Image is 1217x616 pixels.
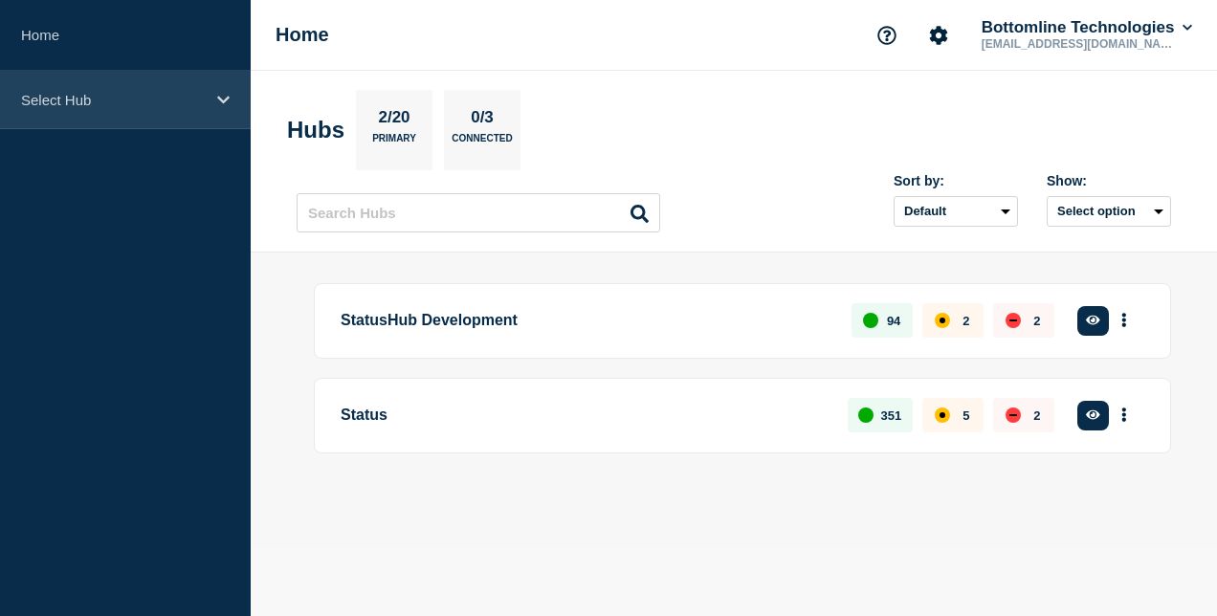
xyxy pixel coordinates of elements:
p: Primary [372,133,416,153]
p: 2 [1033,314,1040,328]
p: 2/20 [371,108,417,133]
p: 94 [887,314,900,328]
button: Support [867,15,907,55]
button: Account settings [918,15,959,55]
p: [EMAIL_ADDRESS][DOMAIN_NAME] [978,37,1177,51]
p: Status [341,398,826,433]
input: Search Hubs [297,193,660,232]
div: down [1006,407,1021,423]
p: 2 [963,314,969,328]
button: More actions [1112,398,1137,433]
p: Select Hub [21,92,205,108]
p: 5 [963,408,969,423]
p: 0/3 [464,108,501,133]
div: Show: [1047,173,1171,188]
div: up [858,407,874,423]
div: Sort by: [894,173,1018,188]
select: Sort by [894,196,1018,227]
p: Connected [452,133,512,153]
button: Select option [1047,196,1171,227]
div: down [1006,313,1021,328]
p: 351 [881,408,902,423]
div: affected [935,313,950,328]
h1: Home [276,24,329,46]
div: up [863,313,878,328]
p: StatusHub Development [341,303,830,339]
p: 2 [1033,408,1040,423]
div: affected [935,407,950,423]
button: Bottomline Technologies [978,18,1196,37]
button: More actions [1112,303,1137,339]
h2: Hubs [287,117,344,143]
